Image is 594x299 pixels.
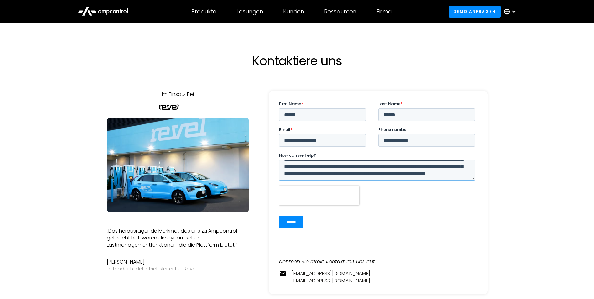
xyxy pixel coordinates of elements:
div: Ressourcen [324,8,356,15]
div: Lösungen [236,8,263,15]
div: Produkte [191,8,216,15]
a: [EMAIL_ADDRESS][DOMAIN_NAME] [292,270,370,277]
div: Firma [376,8,392,15]
div: Kunden [283,8,304,15]
h1: Kontaktiere uns [159,53,435,68]
iframe: Form 0 [279,101,478,233]
a: Demo anfragen [449,6,501,17]
a: [EMAIL_ADDRESS][DOMAIN_NAME] [292,277,370,284]
div: Nehmen Sie direkt Kontakt mit uns auf: [279,258,478,265]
